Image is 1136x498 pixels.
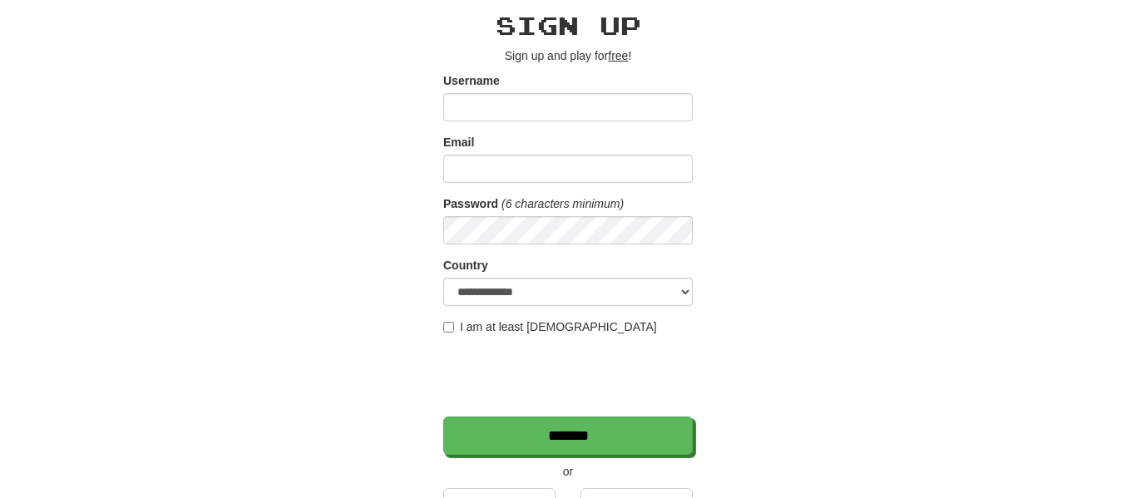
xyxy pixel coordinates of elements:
u: free [608,49,628,62]
label: Country [443,257,488,274]
p: or [443,463,693,480]
label: Email [443,134,474,150]
p: Sign up and play for ! [443,47,693,64]
label: Username [443,72,500,89]
input: I am at least [DEMOGRAPHIC_DATA] [443,322,454,333]
em: (6 characters minimum) [501,197,624,210]
label: Password [443,195,498,212]
iframe: reCAPTCHA [443,343,696,408]
label: I am at least [DEMOGRAPHIC_DATA] [443,318,657,335]
h2: Sign up [443,12,693,39]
